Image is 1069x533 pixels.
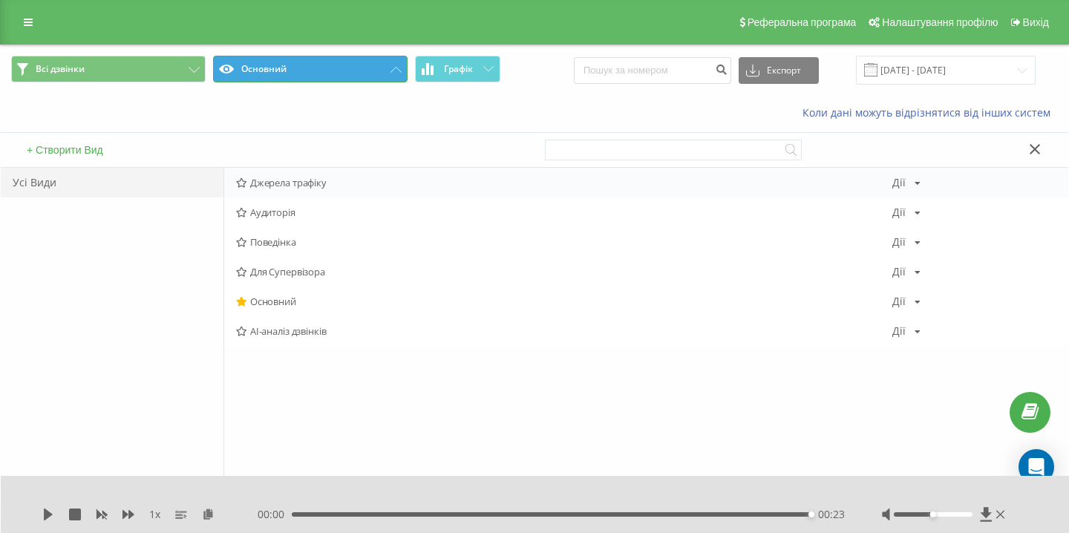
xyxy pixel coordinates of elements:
span: Всі дзвінки [36,63,85,75]
span: Джерела трафіку [236,177,892,188]
button: Всі дзвінки [11,56,206,82]
a: Коли дані можуть відрізнятися вiд інших систем [802,105,1058,120]
button: Основний [213,56,408,82]
span: AI-аналіз дзвінків [236,326,892,336]
button: Закрити [1024,143,1046,158]
span: Основний [236,296,892,307]
span: 00:23 [818,507,845,522]
div: Accessibility label [930,511,936,517]
span: Графік [444,64,473,74]
input: Пошук за номером [574,57,731,84]
button: Експорт [739,57,819,84]
div: Accessibility label [808,511,814,517]
span: 1 x [149,507,160,522]
div: Дії [892,296,906,307]
span: Налаштування профілю [882,16,998,28]
span: 00:00 [258,507,292,522]
span: Поведінка [236,237,892,247]
span: Для Супервізора [236,266,892,277]
div: Дії [892,266,906,277]
div: Дії [892,237,906,247]
button: + Створити Вид [22,143,108,157]
span: Вихід [1023,16,1049,28]
div: Дії [892,177,906,188]
span: Реферальна програма [748,16,857,28]
div: Дії [892,326,906,336]
div: Усі Види [1,168,223,197]
button: Графік [415,56,500,82]
span: Аудиторія [236,207,892,218]
div: Дії [892,207,906,218]
div: Open Intercom Messenger [1019,449,1054,485]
